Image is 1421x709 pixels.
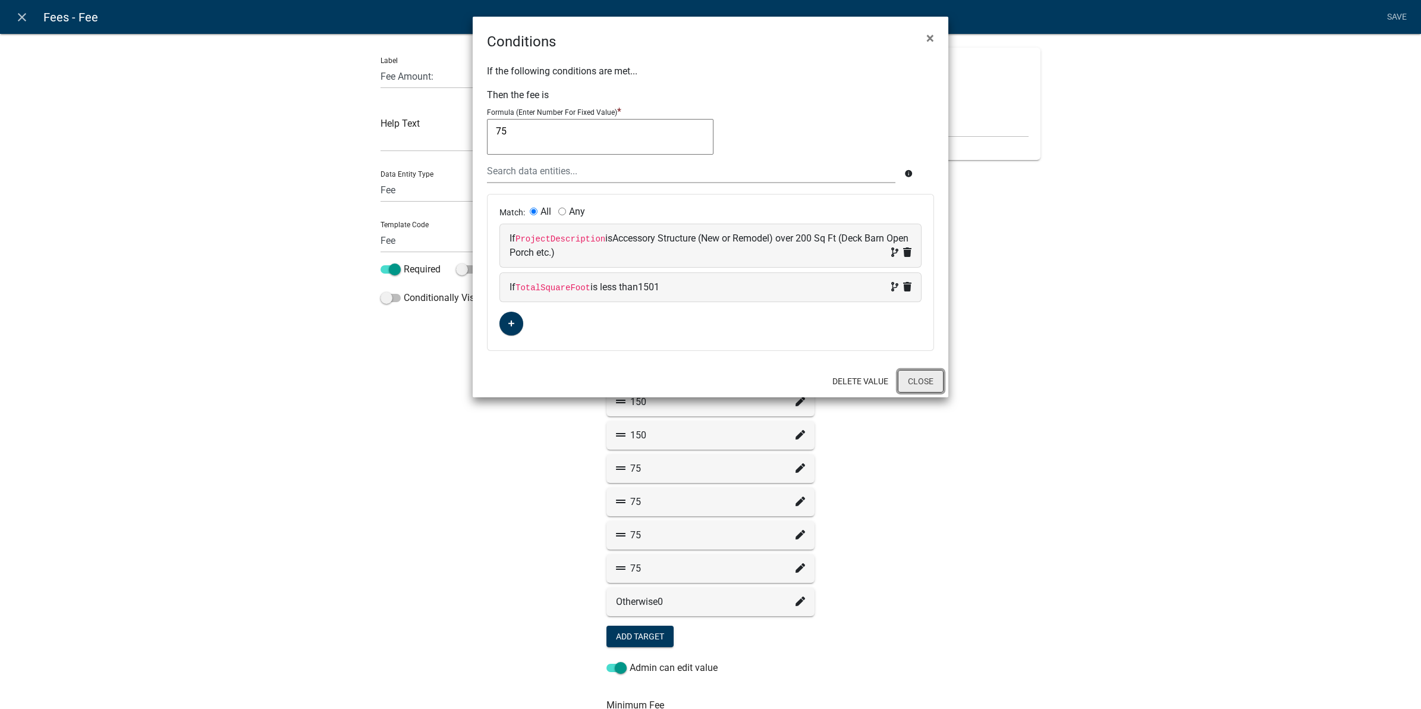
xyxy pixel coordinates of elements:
span: Accessory Structure (New or Remodel) over 200 Sq Ft (Deck Barn Open Porch etc.) [510,233,908,258]
div: If is [510,231,911,260]
h4: Conditions [487,31,556,52]
span: 1501 [638,281,659,293]
label: Any [569,207,585,217]
label: Then the fee is [487,90,549,100]
input: Search data entities... [487,159,895,183]
button: Close [917,21,944,55]
button: Delete Value [823,371,898,392]
code: TotalSquareFoot [515,283,590,293]
p: Formula (Enter Number For Fixed Value) [487,108,617,117]
span: × [926,30,934,46]
label: All [540,207,551,217]
code: ProjectDescription [515,234,605,244]
button: Close [898,370,944,393]
div: If is less than [510,280,911,294]
span: Match: [499,208,530,217]
i: info [904,170,913,178]
p: If the following conditions are met... [487,64,934,79]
